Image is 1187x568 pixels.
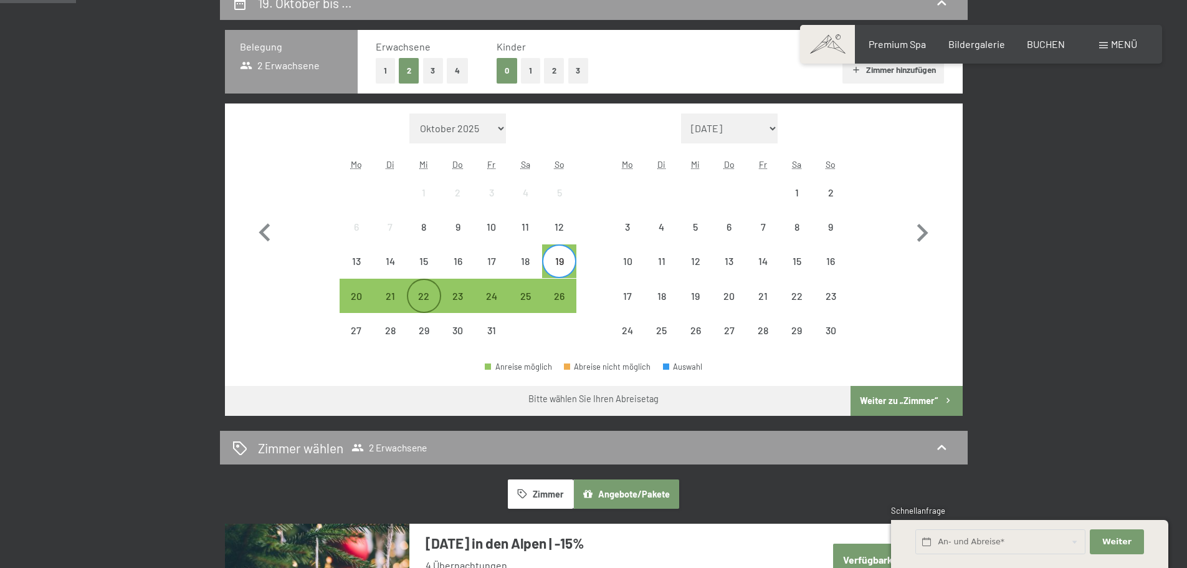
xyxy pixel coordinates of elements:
[746,279,779,312] div: Abreise nicht möglich
[441,314,475,347] div: Thu Oct 30 2025
[611,244,644,278] div: Abreise nicht möglich
[712,279,746,312] div: Thu Nov 20 2025
[340,314,373,347] div: Mon Oct 27 2025
[680,325,711,357] div: 26
[679,314,712,347] div: Abreise nicht möglich
[351,159,362,170] abbr: Montag
[781,325,813,357] div: 29
[407,279,441,312] div: Wed Oct 22 2025
[508,279,542,312] div: Abreise möglich
[814,176,847,209] div: Sun Nov 02 2025
[713,222,745,253] div: 6
[341,222,372,253] div: 6
[442,188,474,219] div: 2
[373,210,407,244] div: Abreise nicht möglich
[476,222,507,253] div: 10
[869,38,926,50] a: Premium Spa
[724,159,735,170] abbr: Donnerstag
[442,291,474,322] div: 23
[340,279,373,312] div: Mon Oct 20 2025
[746,314,779,347] div: Fri Nov 28 2025
[712,314,746,347] div: Abreise nicht möglich
[851,386,962,416] button: Weiter zu „Zimmer“
[645,279,679,312] div: Abreise nicht möglich
[373,314,407,347] div: Abreise nicht möglich
[542,176,576,209] div: Sun Oct 05 2025
[399,58,419,84] button: 2
[611,244,644,278] div: Mon Nov 10 2025
[376,41,431,52] span: Erwachsene
[612,325,643,357] div: 24
[441,279,475,312] div: Abreise möglich
[475,279,508,312] div: Abreise möglich
[374,291,406,322] div: 21
[407,210,441,244] div: Wed Oct 08 2025
[408,222,439,253] div: 8
[759,159,767,170] abbr: Freitag
[712,314,746,347] div: Thu Nov 27 2025
[340,210,373,244] div: Abreise nicht möglich
[611,279,644,312] div: Mon Nov 17 2025
[712,244,746,278] div: Thu Nov 13 2025
[373,210,407,244] div: Tue Oct 07 2025
[510,222,541,253] div: 11
[441,210,475,244] div: Abreise nicht möglich
[240,40,343,54] h3: Belegung
[781,188,813,219] div: 1
[441,244,475,278] div: Thu Oct 16 2025
[423,58,444,84] button: 3
[340,244,373,278] div: Abreise nicht möglich
[646,291,677,322] div: 18
[814,279,847,312] div: Sun Nov 23 2025
[780,244,814,278] div: Abreise nicht möglich
[679,210,712,244] div: Abreise nicht möglich
[645,244,679,278] div: Abreise nicht möglich
[612,222,643,253] div: 3
[645,314,679,347] div: Tue Nov 25 2025
[508,279,542,312] div: Sat Oct 25 2025
[441,176,475,209] div: Abreise nicht möglich
[1027,38,1065,50] a: BUCHEN
[508,210,542,244] div: Sat Oct 11 2025
[645,210,679,244] div: Tue Nov 04 2025
[542,244,576,278] div: Abreise möglich
[407,244,441,278] div: Abreise nicht möglich
[258,439,343,457] h2: Zimmer wählen
[815,256,846,287] div: 16
[712,210,746,244] div: Abreise nicht möglich
[679,244,712,278] div: Abreise nicht möglich
[508,244,542,278] div: Abreise nicht möglich
[622,159,633,170] abbr: Montag
[713,291,745,322] div: 20
[814,210,847,244] div: Sun Nov 09 2025
[374,256,406,287] div: 14
[680,222,711,253] div: 5
[713,325,745,357] div: 27
[781,222,813,253] div: 8
[475,176,508,209] div: Abreise nicht möglich
[542,210,576,244] div: Abreise nicht möglich
[747,222,778,253] div: 7
[646,256,677,287] div: 11
[555,159,565,170] abbr: Sonntag
[891,506,945,516] span: Schnellanfrage
[747,325,778,357] div: 28
[612,291,643,322] div: 17
[543,188,574,219] div: 5
[408,291,439,322] div: 22
[780,210,814,244] div: Abreise nicht möglich
[826,159,836,170] abbr: Sonntag
[475,176,508,209] div: Fri Oct 03 2025
[780,210,814,244] div: Sat Nov 08 2025
[386,159,394,170] abbr: Dienstag
[948,38,1005,50] a: Bildergalerie
[475,210,508,244] div: Abreise nicht möglich
[476,325,507,357] div: 31
[441,314,475,347] div: Abreise nicht möglich
[814,210,847,244] div: Abreise nicht möglich
[407,244,441,278] div: Wed Oct 15 2025
[814,244,847,278] div: Abreise nicht möglich
[452,159,463,170] abbr: Donnerstag
[611,314,644,347] div: Mon Nov 24 2025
